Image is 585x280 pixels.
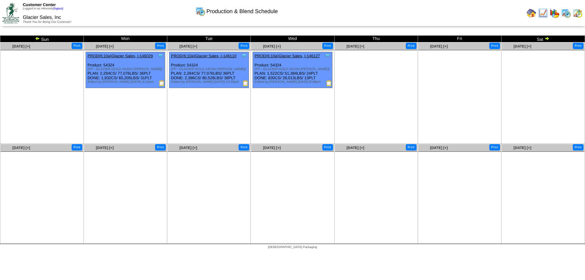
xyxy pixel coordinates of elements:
[254,80,332,84] div: Edited by [PERSON_NAME] [DATE] 8:08pm
[23,2,56,7] span: Customer Center
[430,146,448,150] a: [DATE] [+]
[167,36,251,42] td: Tue
[573,43,583,49] button: Print
[87,54,153,58] a: PROD(6:10a)Glacier Sales, I-146029
[155,144,166,151] button: Print
[263,146,281,150] a: [DATE] [+]
[158,53,164,59] img: Tooltip
[254,54,320,58] a: PROD(6:10a)Glacier Sales, I-146127
[346,44,364,48] a: [DATE] [+]
[501,36,585,42] td: Sat
[573,144,583,151] button: Print
[322,144,333,151] button: Print
[2,3,19,23] img: ZoRoCo_Logo(Green%26Foil)%20jpg.webp
[84,36,167,42] td: Mon
[72,144,82,151] button: Print
[53,7,63,10] a: (logout)
[561,8,571,18] img: calendarprod.gif
[87,80,165,84] div: Edited by [PERSON_NAME] [DATE] 4:21pm
[23,7,63,10] span: Logged in as Hkoreski
[514,44,531,48] a: [DATE] [+]
[171,67,248,71] div: (FP - GLACIER GOLD 24/10ct [PERSON_NAME])
[489,144,500,151] button: Print
[243,80,249,86] img: Production Report
[96,146,114,150] a: [DATE] [+]
[334,36,418,42] td: Thu
[418,36,501,42] td: Fri
[96,44,114,48] a: [DATE] [+]
[430,44,448,48] a: [DATE] [+]
[544,36,549,41] img: arrowright.gif
[171,54,236,58] a: PROD(6:10a)Glacier Sales, I-146110
[241,53,247,59] img: Tooltip
[263,44,281,48] a: [DATE] [+]
[169,52,249,88] div: Product: 54324 PLAN: 2,284CS / 77,076LBS / 36PLT DONE: 2,386CS / 80,528LBS / 38PLT
[12,44,30,48] a: [DATE] [+]
[35,36,40,41] img: arrowleft.gif
[196,6,205,16] img: calendarprod.gif
[12,146,30,150] a: [DATE] [+]
[406,144,417,151] button: Print
[171,80,248,84] div: Edited by [PERSON_NAME] [DATE] 10:05pm
[406,43,417,49] button: Print
[254,67,332,71] div: (FP - GLACIER GOLD 24/10ct [PERSON_NAME])
[514,146,531,150] a: [DATE] [+]
[326,80,332,86] img: Production Report
[573,8,583,18] img: calendarinout.gif
[207,8,278,15] span: Production & Blend Schedule
[322,43,333,49] button: Print
[239,144,249,151] button: Print
[268,246,317,249] span: [DEMOGRAPHIC_DATA] Packaging
[87,67,165,71] div: (FP - GLACIER GOLD 24/10ct [PERSON_NAME])
[179,146,197,150] a: [DATE] [+]
[346,146,364,150] a: [DATE] [+]
[0,36,84,42] td: Sun
[489,43,500,49] button: Print
[251,36,334,42] td: Wed
[23,15,61,20] span: Glacier Sales, Inc
[179,44,197,48] a: [DATE] [+]
[159,80,165,86] img: Production Report
[324,53,331,59] img: Tooltip
[72,43,82,49] button: Print
[155,43,166,49] button: Print
[86,52,165,88] div: Product: 54324 PLAN: 2,284CS / 77,076LBS / 36PLT DONE: 1,932CS / 65,205LBS / 31PLT
[526,8,536,18] img: home.gif
[538,8,548,18] img: line_graph.gif
[239,43,249,49] button: Print
[23,20,71,24] span: Thank You for Being Our Customer!
[253,52,332,88] div: Product: 54324 PLAN: 1,522CS / 51,384LBS / 24PLT DONE: 830CS / 28,013LBS / 13PLT
[550,8,559,18] img: graph.gif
